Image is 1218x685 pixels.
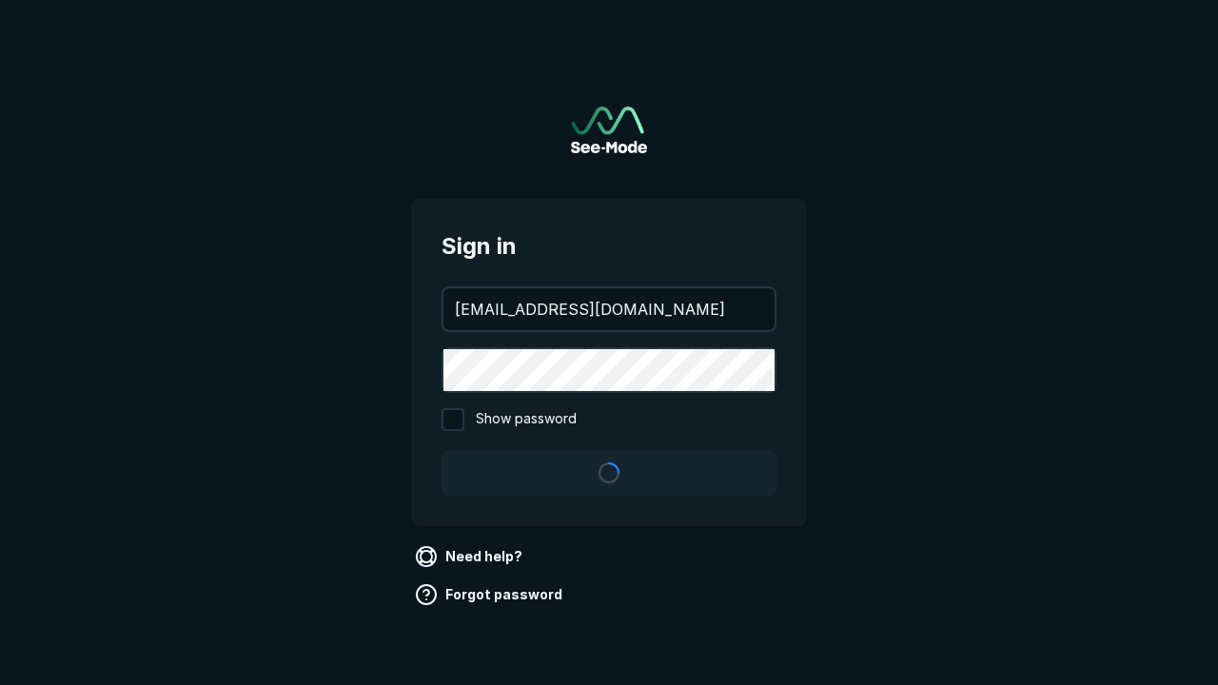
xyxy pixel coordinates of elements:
span: Show password [476,408,577,431]
span: Sign in [442,229,776,264]
a: Need help? [411,541,530,572]
a: Forgot password [411,579,570,610]
img: See-Mode Logo [571,107,647,153]
input: your@email.com [443,288,775,330]
a: Go to sign in [571,107,647,153]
